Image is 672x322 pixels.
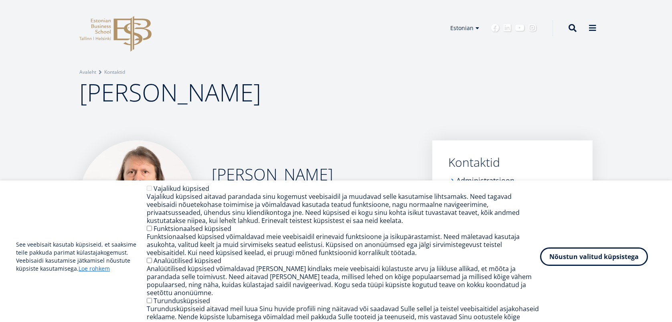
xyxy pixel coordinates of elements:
[147,192,540,225] div: Vajalikud küpsised aitavad parandada sinu kogemust veebisaidil ja muudavad selle kasutamise lihts...
[79,140,196,257] img: Alar Kein
[154,224,231,233] label: Funktsionaalsed küpsised
[79,76,261,109] span: [PERSON_NAME]
[540,247,648,266] button: Nõustun valitud küpsistega
[16,241,147,273] p: See veebisait kasutab küpsiseid, et saaksime teile pakkuda parimat külastajakogemust. Veebisaidi ...
[456,176,514,184] a: Administratsioon
[503,24,511,32] a: Linkedin
[79,68,96,76] a: Avaleht
[154,296,210,305] label: Turundusküpsised
[147,233,540,257] div: Funktsionaalsed küpsised võimaldavad meie veebisaidil erinevaid funktsioone ja isikupärastamist. ...
[448,156,577,168] a: Kontaktid
[154,184,209,193] label: Vajalikud küpsised
[515,24,524,32] a: Youtube
[147,265,540,297] div: Analüütilised küpsised võimaldavad [PERSON_NAME] kindlaks meie veebisaidi külastuste arvu ja liik...
[104,68,125,76] a: Kontaktid
[491,24,499,32] a: Facebook
[528,24,536,32] a: Instagram
[154,256,221,265] label: Analüütilised küpsised
[212,164,361,184] h2: [PERSON_NAME]
[79,265,110,273] a: Loe rohkem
